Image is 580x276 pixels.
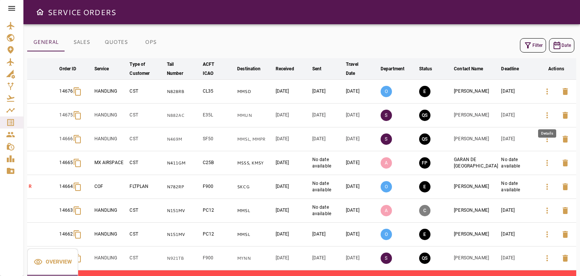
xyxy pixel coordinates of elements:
[311,247,344,270] td: [DATE]
[130,60,154,78] div: Type of Customer
[27,33,168,51] div: basic tabs example
[419,229,430,240] button: EXECUTION
[93,247,128,270] td: HANDLING
[312,64,322,73] div: Sent
[454,64,483,73] div: Contact Name
[59,88,73,95] p: 14676
[500,175,536,199] td: No date available
[452,199,500,223] td: [PERSON_NAME]
[501,64,529,73] span: Deadline
[419,133,430,145] button: QUOTE SENT
[201,223,236,247] td: PC12
[59,231,73,237] p: 14662
[346,60,378,78] span: Travel Date
[167,231,200,238] p: N151MV
[27,248,78,276] div: basic tabs example
[167,60,190,78] div: Tail Number
[59,112,73,118] p: 14675
[94,64,109,73] div: Service
[201,247,236,270] td: F900
[93,223,128,247] td: HANDLING
[27,248,78,276] button: Overview
[344,199,379,223] td: [DATE]
[167,255,200,262] p: N921TB
[128,80,165,104] td: CST
[381,229,392,240] p: O
[538,249,556,267] button: Details
[311,151,344,175] td: No date available
[381,205,392,216] p: A
[500,104,536,127] td: [DATE]
[419,181,430,192] button: EXECUTION
[311,175,344,199] td: No date available
[419,86,430,97] button: EXECUTION
[556,154,574,172] button: Delete
[59,183,73,190] p: 14664
[203,60,224,78] div: ACFT ICAO
[311,80,344,104] td: [DATE]
[381,181,392,192] p: O
[381,86,392,97] p: O
[99,33,134,51] button: QUOTES
[203,60,234,78] span: ACFT ICAO
[452,151,500,175] td: GARAN DE [GEOGRAPHIC_DATA]
[500,80,536,104] td: [DATE]
[237,231,272,238] p: MMSL
[311,199,344,223] td: No date available
[311,104,344,127] td: [DATE]
[452,247,500,270] td: [PERSON_NAME]
[237,184,272,190] p: SKCG
[167,136,200,143] p: N469M
[344,175,379,199] td: [DATE]
[520,38,546,53] button: Filter
[538,130,556,148] button: Details
[556,178,574,196] button: Delete
[128,127,165,151] td: CST
[452,127,500,151] td: [PERSON_NAME]
[201,104,236,127] td: E35L
[312,64,332,73] span: Sent
[130,60,164,78] span: Type of Customer
[93,104,128,127] td: HANDLING
[167,160,200,166] p: N411GM
[501,64,519,73] div: Deadline
[452,80,500,104] td: [PERSON_NAME]
[419,64,432,73] div: Status
[344,151,379,175] td: [DATE]
[549,38,574,53] button: Date
[556,225,574,243] button: Delete
[381,64,414,73] span: Department
[167,60,200,78] span: Tail Number
[201,127,236,151] td: SF50
[538,225,556,243] button: Details
[556,82,574,101] button: Delete
[538,202,556,220] button: Details
[500,127,536,151] td: [DATE]
[274,199,311,223] td: [DATE]
[201,80,236,104] td: CL35
[237,88,272,95] p: MMSD
[48,6,116,18] h6: SERVICE ORDERS
[274,104,311,127] td: [DATE]
[274,247,311,270] td: [DATE]
[237,136,272,143] p: MMSL, MMPR
[128,247,165,270] td: CST
[419,253,430,264] button: QUOTE SENT
[419,110,430,121] button: QUOTE SENT
[344,104,379,127] td: [DATE]
[500,151,536,175] td: No date available
[237,160,272,166] p: MSSS, KMSY
[201,175,236,199] td: F900
[167,208,200,214] p: N151MV
[500,223,536,247] td: [DATE]
[274,175,311,199] td: [DATE]
[93,199,128,223] td: HANDLING
[134,33,168,51] button: OPS
[381,110,392,121] p: S
[276,64,294,73] div: Received
[419,205,430,216] button: CANCELED
[59,64,76,73] div: Order ID
[538,178,556,196] button: Details
[538,82,556,101] button: Details
[128,104,165,127] td: CST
